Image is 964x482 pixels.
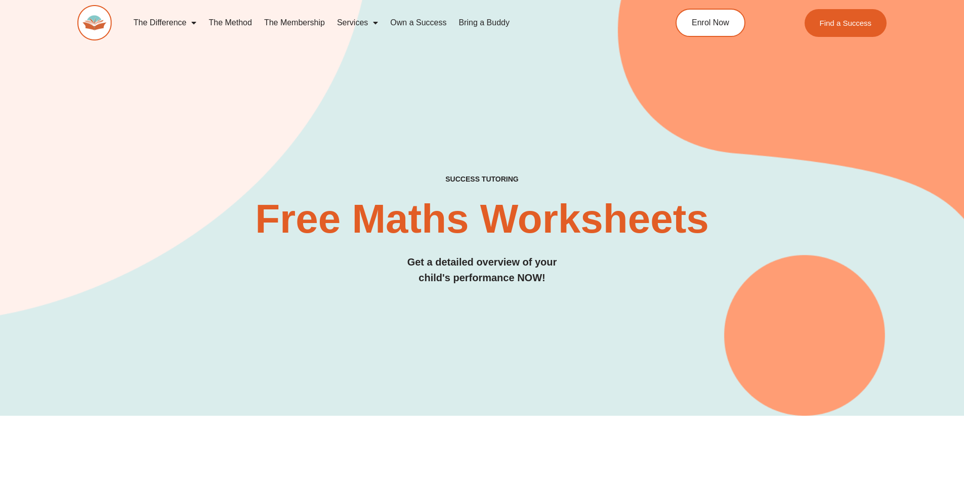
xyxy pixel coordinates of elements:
a: The Method [202,11,258,34]
h2: Free Maths Worksheets​ [77,199,887,239]
a: Services [331,11,384,34]
a: Find a Success [805,9,887,37]
a: Bring a Buddy [452,11,516,34]
a: Enrol Now [676,9,745,37]
nav: Menu [128,11,630,34]
h3: Get a detailed overview of your child's performance NOW! [77,254,887,286]
span: Enrol Now [692,19,729,27]
a: The Membership [258,11,331,34]
h4: SUCCESS TUTORING​ [77,175,887,184]
span: Find a Success [820,19,872,27]
a: Own a Success [384,11,452,34]
a: The Difference [128,11,203,34]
